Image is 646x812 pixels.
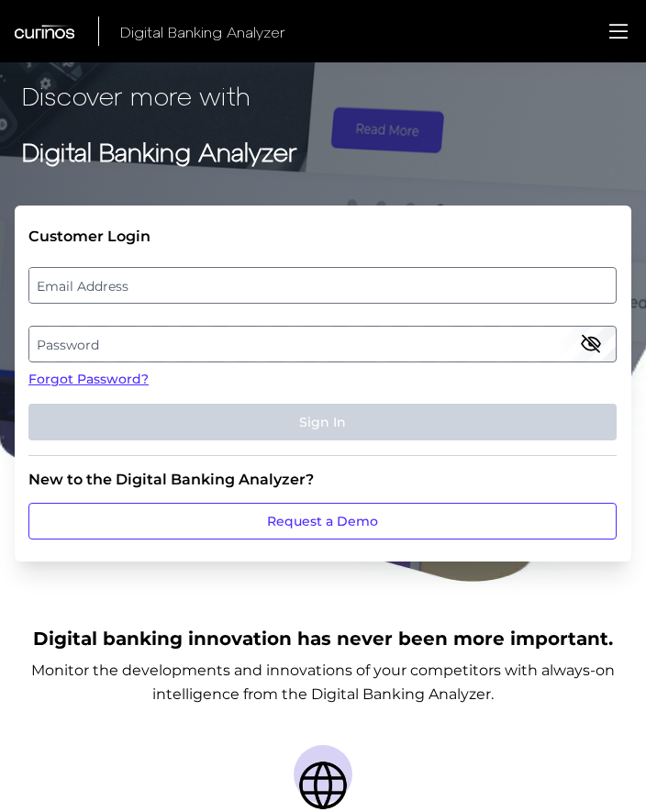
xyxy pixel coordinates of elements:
[28,503,617,539] a: Request a Demo
[15,659,631,706] p: Monitor the developments and innovations of your competitors with always-on intelligence from the...
[120,23,285,40] span: Digital Banking Analyzer
[28,228,617,245] div: Customer Login
[15,25,76,39] img: Curinos
[28,404,617,440] button: Sign In
[22,136,297,167] strong: Digital Banking Analyzer
[28,370,617,389] a: Forgot Password?
[29,328,615,361] label: Password
[28,471,617,488] div: New to the Digital Banking Analyzer?
[29,269,615,302] label: Email Address
[33,626,613,651] h2: Digital banking innovation has never been more important.
[22,77,624,115] p: Discover more with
